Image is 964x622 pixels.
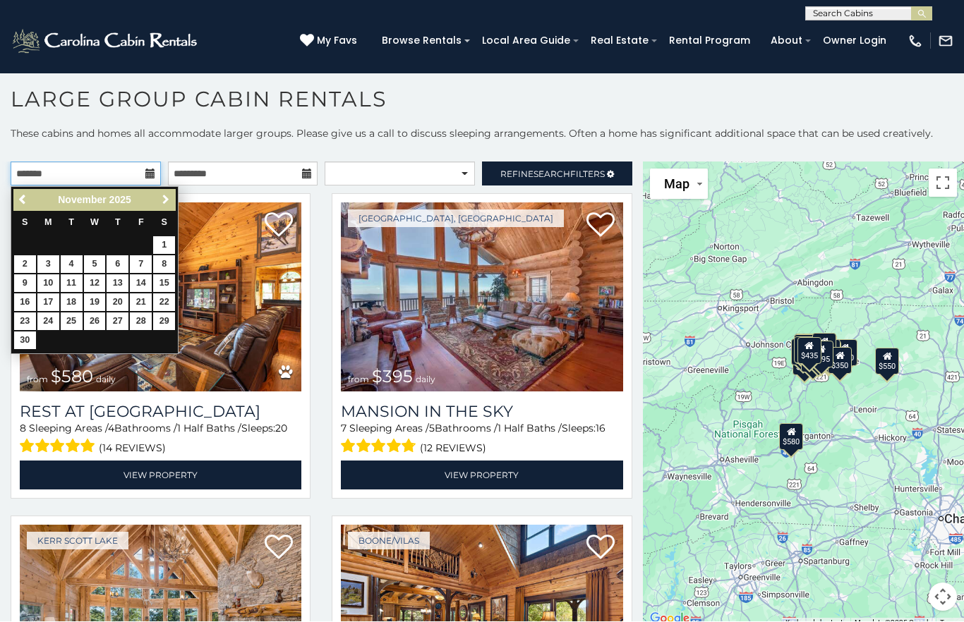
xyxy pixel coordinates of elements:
[11,28,201,56] img: White-1-2.png
[90,218,99,228] span: Wednesday
[908,34,923,49] img: phone-regular-white.png
[115,218,121,228] span: Thursday
[153,256,175,274] a: 8
[500,169,605,180] span: Refine Filters
[795,334,819,360] div: $325
[58,195,106,206] span: November
[68,218,74,228] span: Tuesday
[265,212,293,241] a: Add to favorites
[341,403,622,422] h3: Mansion In The Sky
[664,177,689,192] span: Map
[650,169,708,200] button: Change map style
[130,275,152,293] a: 14
[816,30,893,52] a: Owner Login
[15,192,32,209] a: Previous
[130,294,152,312] a: 21
[14,313,36,331] a: 23
[107,313,128,331] a: 27
[348,532,430,550] a: Boone/Vilas
[22,218,28,228] span: Sunday
[791,339,815,365] div: $650
[534,169,570,180] span: Search
[20,403,301,422] h3: Rest at Mountain Crest
[416,374,435,385] span: daily
[153,294,175,312] a: 22
[84,313,106,331] a: 26
[61,313,83,331] a: 25
[275,422,287,435] span: 20
[300,34,361,49] a: My Favs
[107,275,128,293] a: 13
[109,195,131,206] span: 2025
[797,337,821,364] div: $435
[160,195,171,206] span: Next
[833,340,857,367] div: $930
[929,169,957,197] button: Toggle fullscreen view
[584,30,656,52] a: Real Estate
[20,422,26,435] span: 8
[794,334,818,361] div: $310
[938,34,953,49] img: mail-regular-white.png
[18,195,29,206] span: Previous
[341,461,622,490] a: View Property
[99,439,166,458] span: (14 reviews)
[61,256,83,274] a: 4
[420,439,486,458] span: (12 reviews)
[130,256,152,274] a: 7
[812,334,836,360] div: $565
[177,422,241,435] span: 1 Half Baths /
[37,313,59,331] a: 24
[37,256,59,274] a: 3
[84,256,106,274] a: 5
[429,422,435,435] span: 5
[130,313,152,331] a: 28
[14,256,36,274] a: 2
[20,403,301,422] a: Rest at [GEOGRAPHIC_DATA]
[27,374,48,385] span: from
[482,162,632,186] a: RefineSearchFilters
[586,212,615,241] a: Add to favorites
[20,461,301,490] a: View Property
[341,422,622,458] div: Sleeping Areas / Bathrooms / Sleeps:
[61,275,83,293] a: 11
[475,30,577,52] a: Local Area Guide
[84,294,106,312] a: 19
[596,422,605,435] span: 16
[153,275,175,293] a: 15
[84,275,106,293] a: 12
[794,337,818,364] div: $395
[44,218,52,228] span: Monday
[764,30,809,52] a: About
[929,583,957,611] button: Map camera controls
[372,367,413,387] span: $395
[348,210,564,228] a: [GEOGRAPHIC_DATA], [GEOGRAPHIC_DATA]
[498,422,562,435] span: 1 Half Baths /
[37,275,59,293] a: 10
[61,294,83,312] a: 18
[107,294,128,312] a: 20
[108,422,114,435] span: 4
[14,294,36,312] a: 16
[341,203,622,392] a: Mansion In The Sky from $395 daily
[662,30,757,52] a: Rental Program
[341,203,622,392] img: Mansion In The Sky
[809,341,833,368] div: $395
[27,532,128,550] a: Kerr Scott Lake
[876,348,900,374] div: $550
[341,422,347,435] span: 7
[51,367,93,387] span: $580
[153,237,175,255] a: 1
[107,256,128,274] a: 6
[348,374,369,385] span: from
[265,534,293,563] a: Add to favorites
[153,313,175,331] a: 29
[807,342,831,369] div: $325
[793,348,817,375] div: $355
[375,30,469,52] a: Browse Rentals
[157,192,174,209] a: Next
[780,423,804,450] div: $580
[37,294,59,312] a: 17
[162,218,167,228] span: Saturday
[96,374,116,385] span: daily
[317,34,357,49] span: My Favs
